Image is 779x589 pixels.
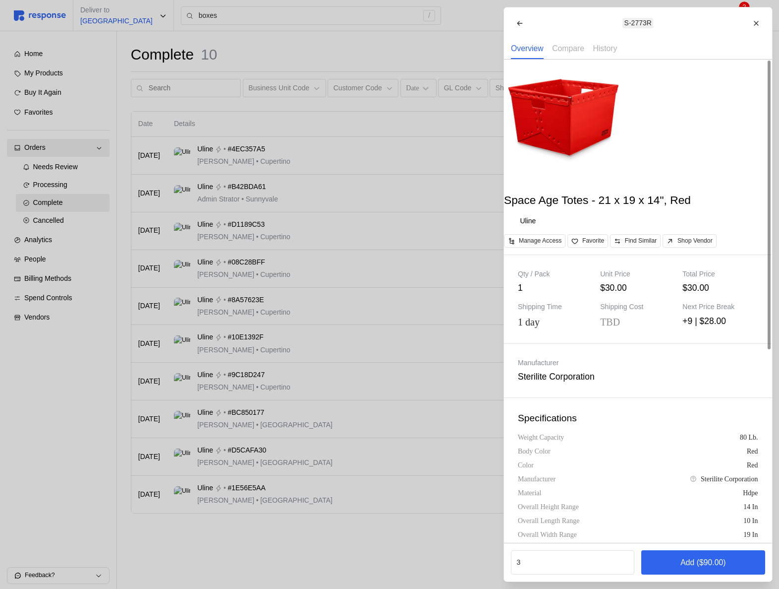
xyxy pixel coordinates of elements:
[746,446,758,457] div: Red
[682,281,758,295] div: $30.00
[516,554,628,572] input: Qty
[518,432,564,443] div: Weight Capacity
[743,516,758,526] div: 10 In
[746,460,758,470] div: Red
[511,42,544,55] p: Overview
[662,234,716,248] button: Shop Vendor
[518,370,634,384] div: Sterilite Corporation
[624,18,651,29] p: S-2773R
[518,358,634,369] div: Manufacturer
[743,488,758,498] div: Hdpe
[743,529,758,540] div: 19 In
[610,234,661,248] button: Find Similar
[739,432,758,443] div: 80 Lb.
[520,216,536,227] p: Uline
[518,529,577,540] div: Overall Width Range
[567,234,608,248] button: Favorite
[600,302,675,313] div: Shipping Cost
[701,474,758,484] div: Sterilite Corporation
[518,516,579,526] div: Overall Length Range
[518,474,556,484] div: Manufacturer
[682,302,758,313] div: Next Price Break
[518,446,551,457] div: Body Color
[682,315,758,328] div: +9 | $28.00
[582,237,604,246] p: Favorite
[504,193,772,208] h2: Space Age Totes - 21 x 19 x 14", Red
[743,502,758,512] div: 14 In
[518,315,540,329] div: 1 day
[624,237,657,246] p: Find Similar
[518,269,593,280] div: Qty / Pack
[680,556,725,569] p: Add ($90.00)
[518,502,579,512] div: Overall Height Range
[518,281,593,295] div: 1
[552,42,584,55] p: Compare
[504,234,565,248] button: Manage Access
[518,460,534,470] div: Color
[504,60,623,179] img: S-2773R
[593,42,617,55] p: History
[600,269,675,280] div: Unit Price
[600,315,620,329] div: TBD
[600,281,675,295] div: $30.00
[641,550,765,575] button: Add ($90.00)
[519,237,561,246] p: Manage Access
[518,488,541,498] div: Material
[682,269,758,280] div: Total Price
[518,302,593,313] div: Shipping Time
[677,237,712,246] p: Shop Vendor
[518,412,758,425] h3: Specifications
